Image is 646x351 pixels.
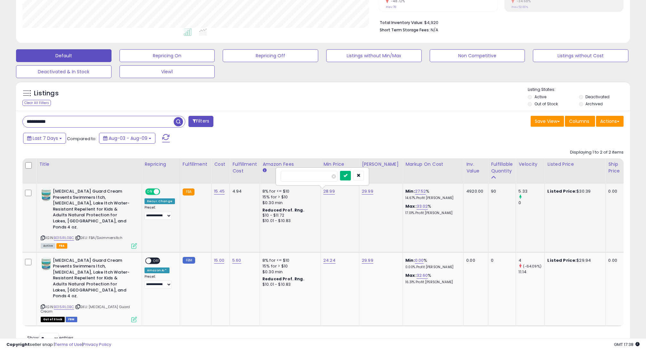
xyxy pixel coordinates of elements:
[22,100,51,106] div: Clear All Filters
[83,341,111,347] a: Privacy Policy
[109,135,147,141] span: Aug-03 - Aug-09
[405,272,417,278] b: Max:
[608,258,619,263] div: 0.00
[188,116,213,127] button: Filters
[214,257,224,264] a: 15.00
[145,267,170,273] div: Amazon AI *
[323,188,335,195] a: 28.99
[362,188,373,195] a: 29.99
[491,161,513,174] div: Fulfillable Quantity
[518,269,544,275] div: 11.14
[362,257,373,264] a: 29.99
[232,257,241,264] a: 5.60
[405,280,459,284] p: 16.31% Profit [PERSON_NAME]
[596,116,624,127] button: Actions
[531,116,564,127] button: Save View
[518,161,542,168] div: Velocity
[466,188,483,194] div: 4920.00
[417,272,428,279] a: 32.60
[608,161,621,174] div: Ship Price
[323,161,356,168] div: Min Price
[547,258,600,263] div: $29.94
[518,188,544,194] div: 5.33
[528,87,630,93] p: Listing States:
[533,49,628,62] button: Listings without Cost
[405,273,459,284] div: %
[405,203,417,209] b: Max:
[405,196,459,200] p: 14.67% Profit [PERSON_NAME]
[415,188,426,195] a: 27.52
[405,188,459,200] div: %
[491,258,511,263] div: 0
[53,258,131,301] b: [MEDICAL_DATA] Guard Cream Prevents Swimmers Itch, [MEDICAL_DATA], Lake Itch Water-Resistant Repe...
[380,27,430,33] b: Short Term Storage Fees:
[405,203,459,215] div: %
[569,118,589,124] span: Columns
[6,342,111,348] div: seller snap | |
[547,188,600,194] div: $30.39
[491,188,511,194] div: 90
[523,264,542,269] small: (-64.09%)
[53,188,131,232] b: [MEDICAL_DATA] Guard Cream Prevents Swimmers Itch, [MEDICAL_DATA], Lake Itch Water-Resistant Repe...
[323,257,335,264] a: 24.24
[183,257,195,264] small: FBM
[380,20,423,25] b: Total Inventory Value:
[262,263,316,269] div: 15% for > $10
[518,258,544,263] div: 4
[430,49,525,62] button: Non Competitive
[34,89,59,98] h5: Listings
[415,257,424,264] a: 0.00
[6,341,30,347] strong: Copyright
[99,133,155,144] button: Aug-03 - Aug-09
[41,243,55,249] span: All listings currently available for purchase on Amazon
[262,188,316,194] div: 8% for <= $10
[120,49,215,62] button: Repricing On
[120,65,215,78] button: View1
[405,211,459,215] p: 17.01% Profit [PERSON_NAME]
[585,101,603,107] label: Archived
[33,135,58,141] span: Last 7 Days
[39,161,139,168] div: Title
[326,49,422,62] button: Listings without Min/Max
[56,243,67,249] span: FBA
[405,257,415,263] b: Min:
[145,275,175,289] div: Preset:
[54,304,74,310] a: B015IRL0BC
[146,189,154,195] span: ON
[262,218,316,224] div: $10.01 - $10.83
[262,276,304,282] b: Reduced Prof. Rng.
[223,49,318,62] button: Repricing Off
[570,149,624,156] div: Displaying 1 to 2 of 2 items
[547,161,603,168] div: Listed Price
[27,335,73,341] span: Show: entries
[262,200,316,206] div: $0.30 min
[518,200,544,206] div: 0
[16,65,112,78] button: Deactivated & In Stock
[380,18,619,26] li: $4,920
[431,27,438,33] span: N/A
[262,213,316,218] div: $10 - $11.72
[262,269,316,275] div: $0.30 min
[262,194,316,200] div: 15% for > $10
[565,116,595,127] button: Columns
[75,235,122,240] span: | SKU: FBA/SwimmersItch
[183,188,195,195] small: FBA
[417,203,428,210] a: 33.02
[608,188,619,194] div: 0.00
[214,161,227,168] div: Cost
[145,205,175,220] div: Preset:
[41,304,130,314] span: | SKU: [MEDICAL_DATA] Guard Cream
[511,5,528,9] small: Prev: 52.80%
[66,317,77,322] span: FBM
[183,161,209,168] div: Fulfillment
[262,161,318,168] div: Amazon Fees
[362,161,400,168] div: [PERSON_NAME]
[466,161,485,174] div: Inv. value
[232,161,257,174] div: Fulfillment Cost
[405,188,415,194] b: Min:
[466,258,483,263] div: 0.00
[585,94,609,100] label: Deactivated
[151,258,161,263] span: OFF
[67,136,96,142] span: Compared to:
[145,198,175,204] div: Recur. Change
